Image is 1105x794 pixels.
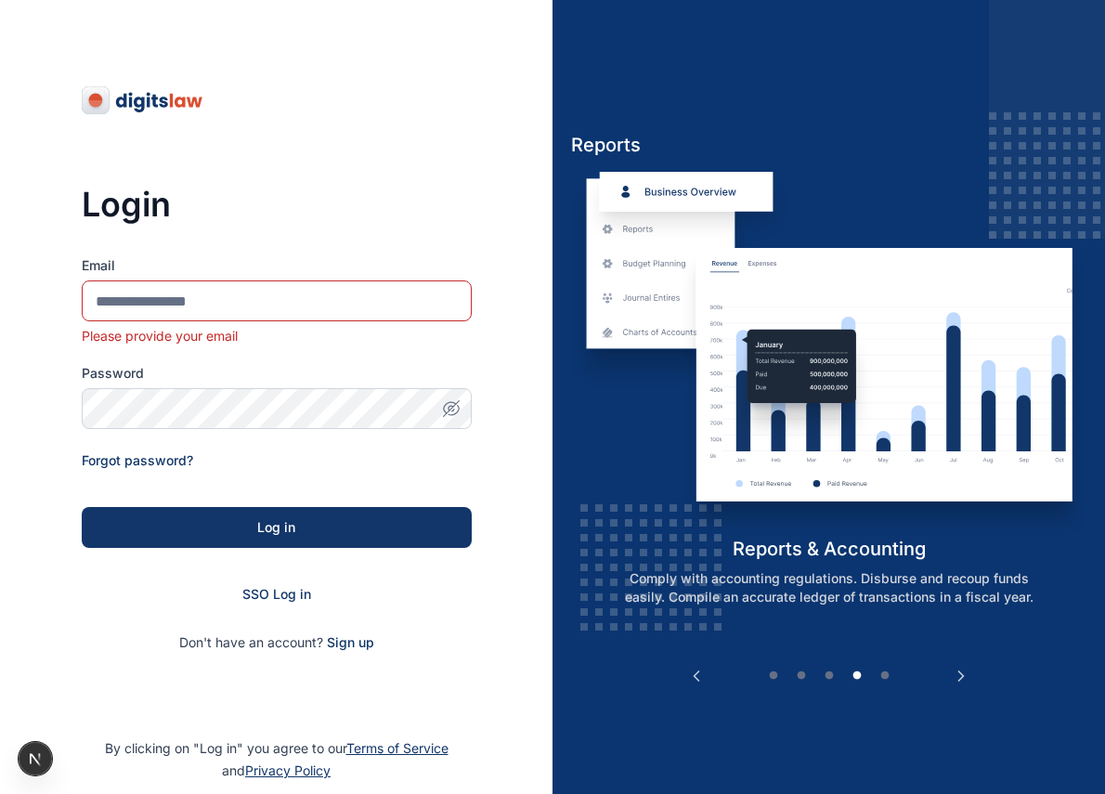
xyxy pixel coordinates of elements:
[82,507,472,548] button: Log in
[346,740,448,756] a: Terms of Service
[222,762,331,778] span: and
[687,667,706,685] button: Previous
[571,172,1086,536] img: reports-and-accounting
[242,586,311,602] a: SSO Log in
[82,85,204,115] img: digitslaw-logo
[82,633,472,652] p: Don't have an account?
[764,667,783,685] button: 1
[82,452,193,468] a: Forgot password?
[876,667,894,685] button: 5
[327,634,374,650] a: Sign up
[327,633,374,652] span: Sign up
[245,762,331,778] a: Privacy Policy
[82,364,472,383] label: Password
[82,256,472,275] label: Email
[591,569,1067,606] p: Comply with accounting regulations. Disburse and recoup funds easily. Compile an accurate ledger ...
[82,327,472,345] div: Please provide your email
[571,536,1086,562] h5: reports & accounting
[571,132,1086,158] h5: Reports
[848,667,866,685] button: 4
[820,667,838,685] button: 3
[82,186,472,223] h3: Login
[952,667,970,685] button: Next
[22,737,530,782] p: By clicking on "Log in" you agree to our
[792,667,811,685] button: 2
[111,518,442,537] div: Log in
